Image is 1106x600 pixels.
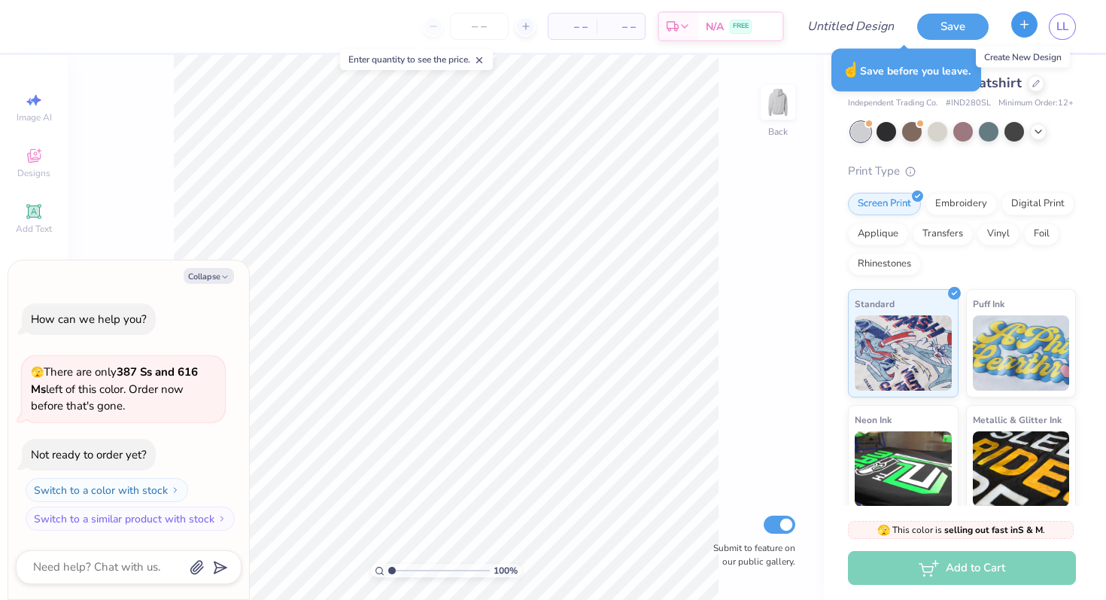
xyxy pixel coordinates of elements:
[31,365,44,379] span: 🫣
[340,49,493,70] div: Enter quantity to see the price.
[944,524,1043,536] strong: selling out fast in S & M
[973,315,1070,391] img: Puff Ink
[31,312,147,327] div: How can we help you?
[795,11,906,41] input: Untitled Design
[705,541,795,568] label: Submit to feature on our public gallery.
[973,412,1062,428] span: Metallic & Glitter Ink
[26,507,235,531] button: Switch to a similar product with stock
[976,47,1070,68] div: Create New Design
[842,60,860,80] span: ☝️
[1001,193,1074,215] div: Digital Print
[558,19,588,35] span: – –
[1024,223,1059,245] div: Foil
[26,478,188,502] button: Switch to a color with stock
[946,97,991,110] span: # IND280SL
[831,49,981,92] div: Save before you leave.
[913,223,973,245] div: Transfers
[973,296,1004,312] span: Puff Ink
[606,19,636,35] span: – –
[877,523,890,538] span: 🫣
[855,296,895,312] span: Standard
[855,315,952,391] img: Standard
[31,364,198,413] span: There are only left of this color. Order now before that's gone.
[855,412,892,428] span: Neon Ink
[763,87,793,117] img: Back
[171,486,180,495] img: Switch to a color with stock
[848,223,908,245] div: Applique
[848,193,921,215] div: Screen Print
[925,193,997,215] div: Embroidery
[31,447,147,462] div: Not ready to order yet?
[1049,14,1076,40] a: LL
[17,111,52,123] span: Image AI
[1056,18,1068,35] span: LL
[31,364,198,397] strong: 387 Ss and 616 Ms
[184,268,234,284] button: Collapse
[877,523,1045,537] span: This color is .
[917,14,989,40] button: Save
[998,97,1074,110] span: Minimum Order: 12 +
[977,223,1019,245] div: Vinyl
[733,21,749,32] span: FREE
[17,167,50,179] span: Designs
[217,514,226,523] img: Switch to a similar product with stock
[855,431,952,507] img: Neon Ink
[848,253,921,276] div: Rhinestones
[494,564,518,577] span: 100 %
[706,19,724,35] span: N/A
[768,125,788,139] div: Back
[848,163,1076,180] div: Print Type
[973,431,1070,507] img: Metallic & Glitter Ink
[16,223,52,235] span: Add Text
[450,13,509,40] input: – –
[848,97,938,110] span: Independent Trading Co.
